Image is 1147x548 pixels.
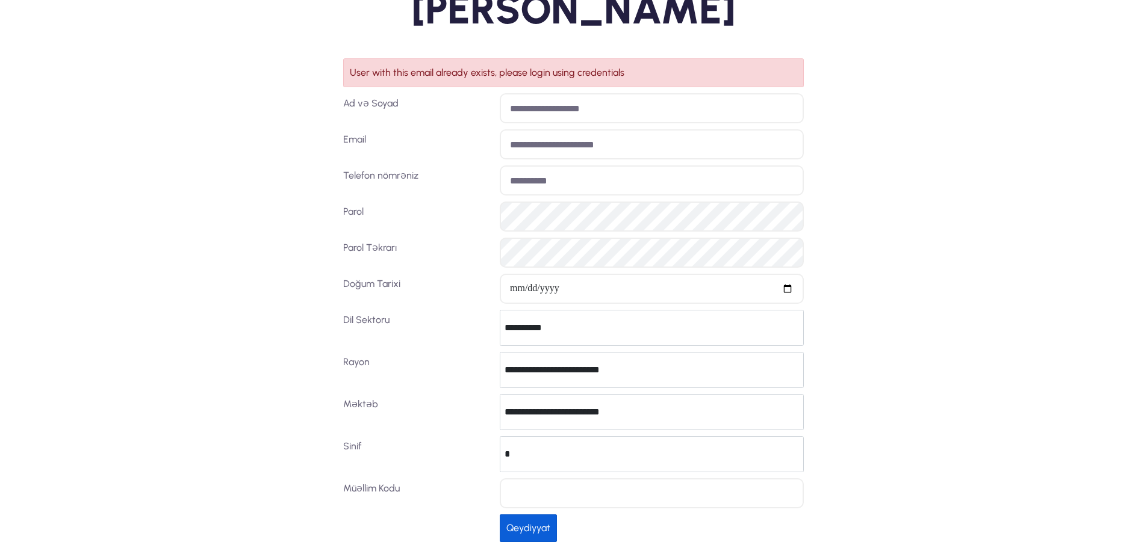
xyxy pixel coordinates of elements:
button: Qeydiyyat [500,514,557,542]
label: Telefon nömrəniz [339,165,496,195]
label: Müəllim Kodu [339,478,496,508]
label: Parol Təkrarı [339,238,496,268]
label: Ad və Soyad [339,93,496,123]
label: Məktəb [339,394,496,430]
label: Dil Sektoru [339,310,496,346]
label: Sinif [339,436,496,472]
label: Parol [339,202,496,232]
label: Doğum Tarixi [339,274,496,304]
div: User with this email already exists, please login using credentials [343,58,804,87]
label: Rayon [339,352,496,388]
label: Email [339,129,496,159]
